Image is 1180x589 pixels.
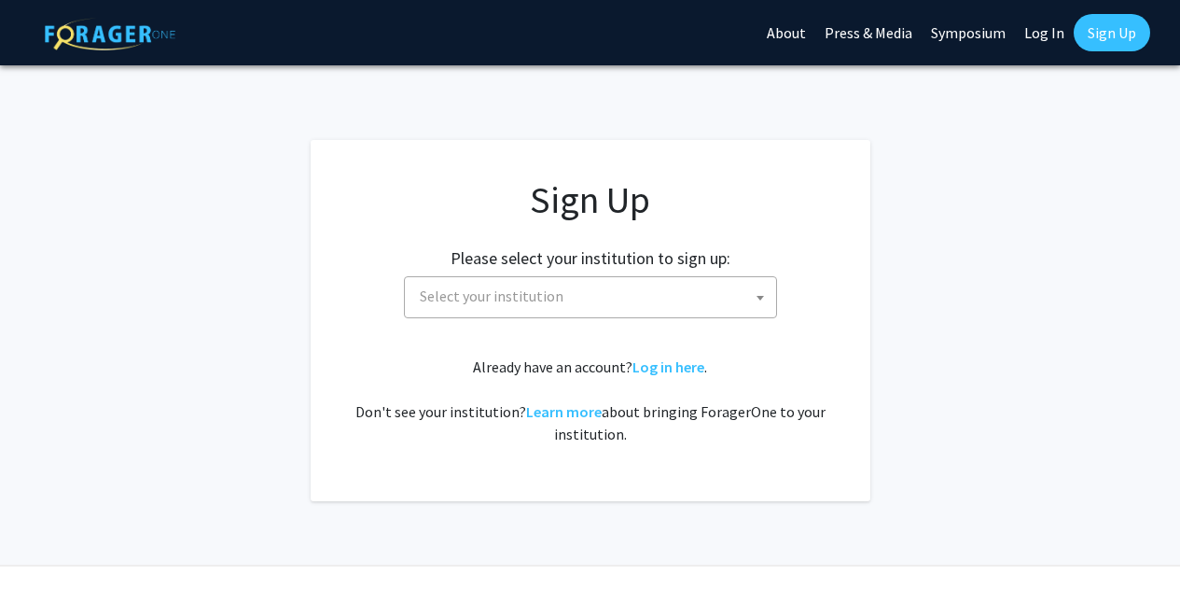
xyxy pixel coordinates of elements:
span: Select your institution [404,276,777,318]
a: Learn more about bringing ForagerOne to your institution [526,402,602,421]
div: Already have an account? . Don't see your institution? about bringing ForagerOne to your institut... [348,356,833,445]
a: Sign Up [1074,14,1150,51]
h1: Sign Up [348,177,833,222]
span: Select your institution [420,287,563,305]
a: Log in here [632,358,704,376]
img: ForagerOne Logo [45,18,175,50]
h2: Please select your institution to sign up: [451,248,730,269]
span: Select your institution [412,277,776,316]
